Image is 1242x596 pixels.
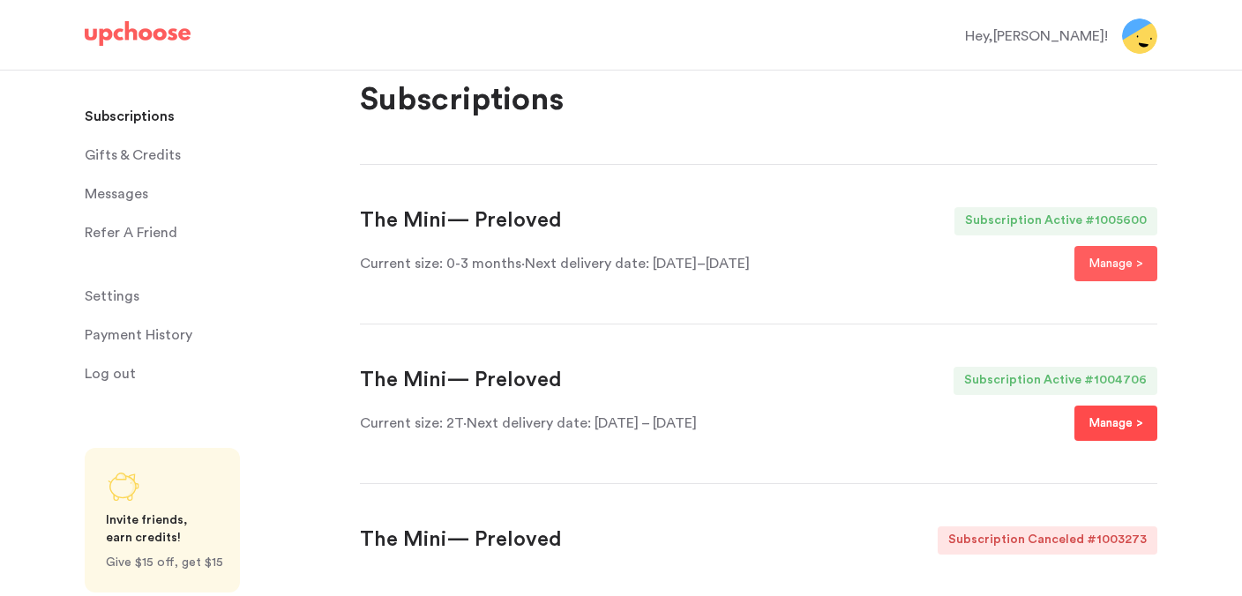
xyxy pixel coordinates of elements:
[1074,246,1157,281] button: Manage >
[360,257,521,271] span: 0-3 months
[85,317,339,353] a: Payment History
[954,207,1085,235] div: Subscription Active
[360,526,562,555] div: The Mini — Preloved
[360,257,446,271] span: Current size:
[85,279,339,314] a: Settings
[85,356,339,391] a: Log out
[360,416,463,430] span: 2T
[85,21,191,54] a: UpChoose
[1089,413,1143,434] p: Manage >
[85,176,148,212] span: Messages
[85,215,339,250] a: Refer A Friend
[965,26,1108,47] div: Hey, [PERSON_NAME] !
[463,416,697,430] span: · Next delivery date: [DATE] – [DATE]
[85,356,136,391] span: Log out
[85,99,339,134] a: Subscriptions
[85,138,339,173] a: Gifts & Credits
[85,99,175,134] p: Subscriptions
[938,526,1087,555] div: Subscription Canceled
[85,317,192,353] p: Payment History
[360,207,562,235] div: The Mini — Preloved
[360,416,446,430] span: Current size:
[360,79,1157,122] p: Subscriptions
[85,448,240,592] a: Share UpChoose
[85,279,139,314] span: Settings
[85,215,177,250] p: Refer A Friend
[954,367,1084,395] div: Subscription Active
[1089,253,1143,274] p: Manage >
[1087,526,1157,555] div: # 1003273
[1085,207,1157,235] div: # 1005600
[1074,406,1157,441] button: Manage >
[85,21,191,46] img: UpChoose
[85,138,181,173] span: Gifts & Credits
[360,367,562,395] div: The Mini — Preloved
[85,176,339,212] a: Messages
[521,257,750,271] span: · Next delivery date: [DATE]–[DATE]
[1084,367,1157,395] div: # 1004706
